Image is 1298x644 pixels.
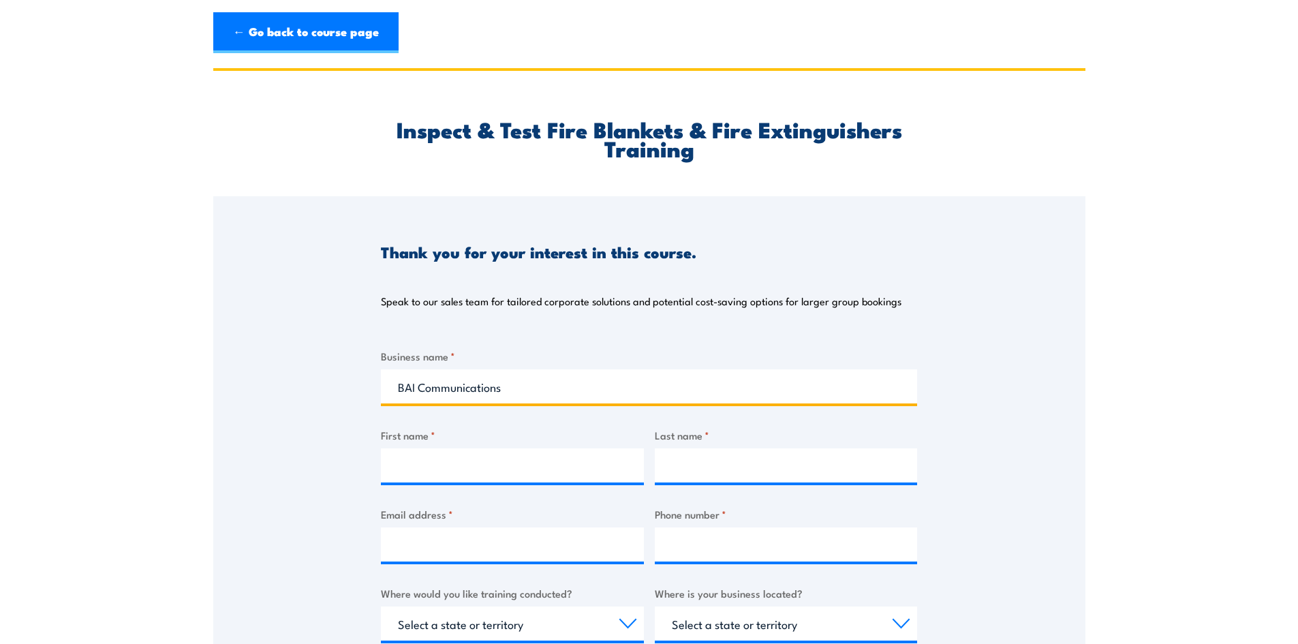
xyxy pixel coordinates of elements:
[381,585,644,601] label: Where would you like training conducted?
[381,244,696,260] h3: Thank you for your interest in this course.
[381,119,917,157] h2: Inspect & Test Fire Blankets & Fire Extinguishers Training
[381,348,917,364] label: Business name
[655,427,918,443] label: Last name
[213,12,399,53] a: ← Go back to course page
[381,506,644,522] label: Email address
[655,506,918,522] label: Phone number
[381,294,901,308] p: Speak to our sales team for tailored corporate solutions and potential cost-saving options for la...
[655,585,918,601] label: Where is your business located?
[381,427,644,443] label: First name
